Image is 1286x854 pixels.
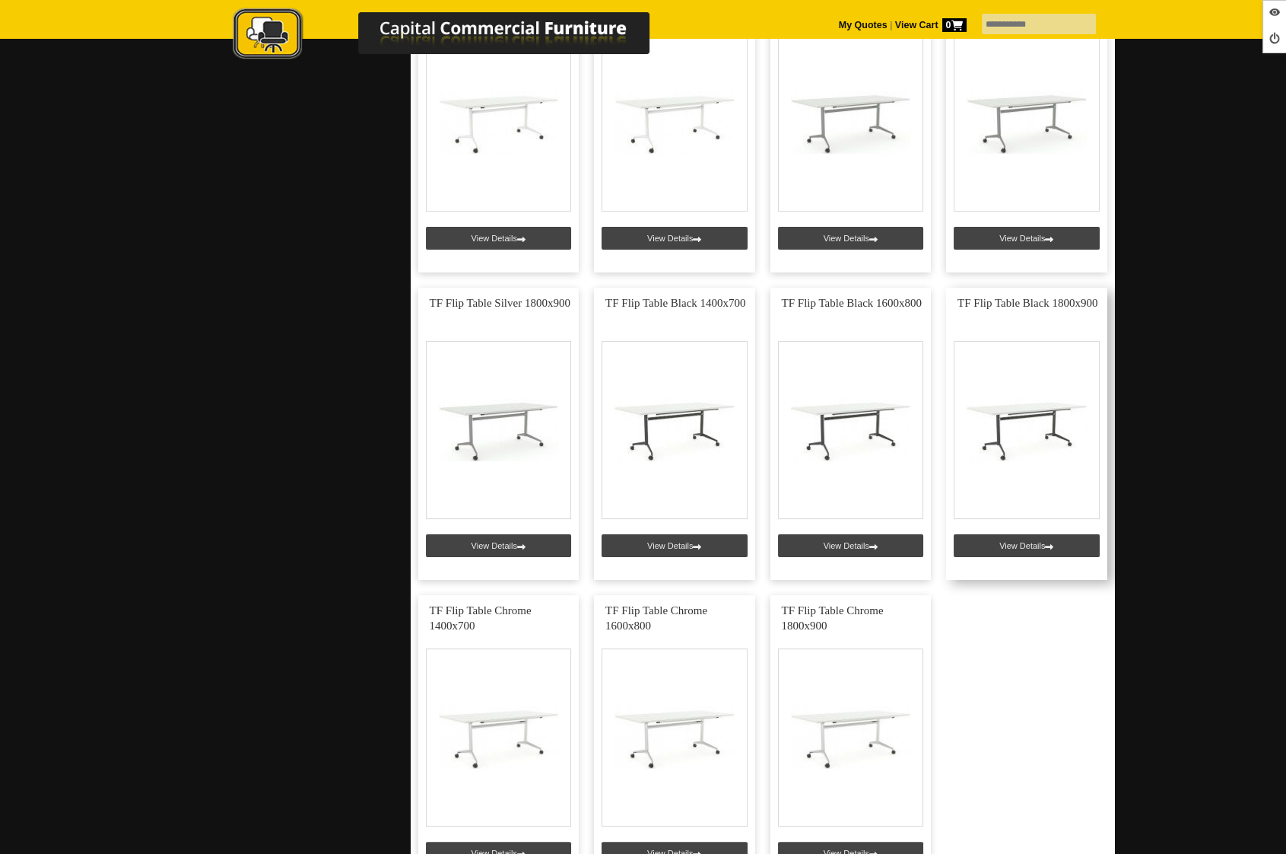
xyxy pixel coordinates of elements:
a: Capital Commercial Furniture Logo [191,8,723,68]
a: View Cart0 [892,20,966,30]
img: Capital Commercial Furniture Logo [191,8,723,63]
strong: View Cart [895,20,967,30]
span: 0 [942,18,967,32]
a: My Quotes [839,20,887,30]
